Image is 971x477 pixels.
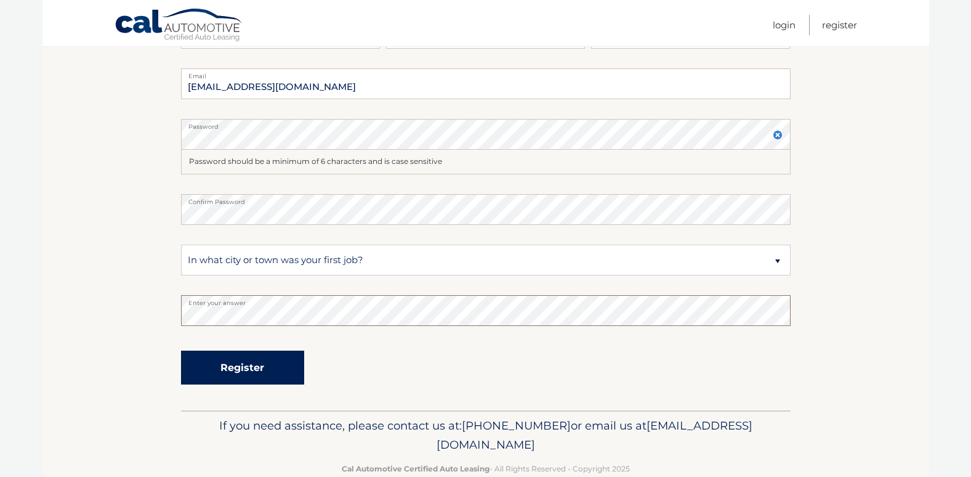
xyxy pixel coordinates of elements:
a: Register [822,15,857,35]
a: Cal Automotive [115,8,244,44]
label: Email [181,68,791,78]
label: Enter your answer [181,295,791,305]
a: Login [773,15,796,35]
label: Confirm Password [181,194,791,204]
p: If you need assistance, please contact us at: or email us at [189,416,783,455]
span: [PHONE_NUMBER] [462,418,571,433]
button: Register [181,351,304,385]
p: - All Rights Reserved - Copyright 2025 [189,462,783,475]
input: Email [181,68,791,99]
strong: Cal Automotive Certified Auto Leasing [342,464,490,473]
label: Password [181,119,791,129]
div: Password should be a minimum of 6 characters and is case sensitive [181,150,791,174]
img: close.svg [773,130,783,140]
